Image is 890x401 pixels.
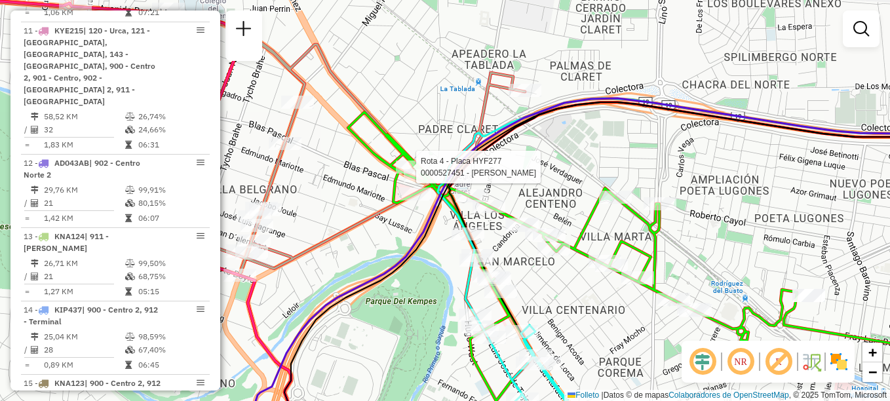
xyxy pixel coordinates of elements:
[868,364,877,380] span: −
[31,186,39,194] i: Distância Total
[125,199,135,207] i: % de utilização da cubagem
[125,273,135,280] i: % de utilização da cubagem
[54,305,82,315] span: KIP437
[568,391,599,400] a: Folleto
[138,110,204,123] td: 26,74%
[54,378,85,388] span: KNA123
[43,138,125,151] td: 1,83 KM
[138,124,166,134] font: 24,66%
[31,113,39,121] i: Distância Total
[43,257,125,270] td: 26,71 KM
[31,333,39,341] i: Distância Total
[24,231,38,241] font: 13 -
[725,346,756,377] span: Ocultar NR
[125,333,135,341] i: % de utilização do peso
[862,343,882,362] a: Acercar
[31,273,39,280] i: Total de Atividades
[125,126,135,134] i: % de utilização da cubagem
[138,285,204,298] td: 05:15
[24,378,161,400] span: | 900 - Centro 2, 912 - Terminal
[138,212,204,225] td: 06:07
[197,232,204,240] em: Opções
[24,343,30,356] td: /
[43,123,125,136] td: 32
[24,197,30,210] td: /
[125,9,132,16] i: Tempo total em rota
[54,26,83,35] span: KYE215
[668,391,788,400] a: Colaboradores de OpenStreetMap
[24,123,30,136] td: /
[43,183,125,197] td: 29,76 KM
[24,158,140,180] span: | 902 - Centro Norte 2
[138,183,204,197] td: 99,91%
[231,16,257,45] a: Nova sessão e pesquisa
[125,186,135,194] i: % de utilização do peso
[24,305,158,326] span: | 900 - Centro 2, 912 - Terminal
[24,378,38,388] font: 15 -
[24,26,155,106] span: | 120 - Urca, 121 - [GEOGRAPHIC_DATA], [GEOGRAPHIC_DATA], 143 - [GEOGRAPHIC_DATA], 900 - Centro 2...
[54,158,89,168] span: AD043AB
[43,212,125,225] td: 1,42 KM
[43,197,125,210] td: 21
[138,330,204,343] td: 98,59%
[687,346,718,377] span: Ocultar deslocamento
[24,6,30,19] td: =
[602,391,604,400] span: |
[197,159,204,166] em: Opções
[197,305,204,313] em: Opções
[24,231,109,253] span: | 911 - [PERSON_NAME]
[31,126,39,134] i: Total de Atividades
[43,270,125,283] td: 21
[138,138,204,151] td: 06:31
[197,379,204,387] em: Opções
[125,361,132,369] i: Tempo total em rota
[138,198,166,208] font: 80,15%
[24,285,30,298] td: =
[125,346,135,354] i: % de utilização da cubagem
[125,214,132,222] i: Tempo total em rota
[138,271,166,281] font: 68,75%
[24,270,30,283] td: /
[43,6,125,19] td: 1,06 KM
[31,346,39,354] i: Total de Atividades
[763,346,794,377] span: Exibir rótulo
[54,231,85,241] span: KNA124
[848,16,874,42] a: Exibir filtros
[24,212,30,225] td: =
[31,259,39,267] i: Distância Total
[43,343,125,356] td: 28
[43,285,125,298] td: 1,27 KM
[868,344,877,360] span: +
[801,351,822,372] img: Fluxo de ruas
[125,113,135,121] i: % de utilização do peso
[125,259,135,267] i: % de utilização do peso
[31,199,39,207] i: Total de Atividades
[24,138,30,151] td: =
[43,110,125,123] td: 58,52 KM
[138,6,204,19] td: 07:21
[138,345,166,354] font: 67,40%
[125,288,132,296] i: Tempo total em rota
[24,158,38,168] font: 12 -
[197,26,204,34] em: Opções
[24,26,38,35] font: 11 -
[138,358,204,372] td: 06:45
[828,351,849,372] img: Exibir/Ocultar setores
[24,305,38,315] font: 14 -
[43,358,125,372] td: 0,89 KM
[138,257,204,270] td: 99,50%
[862,362,882,382] a: Alejar
[125,141,132,149] i: Tempo total em rota
[24,358,30,372] td: =
[564,390,890,401] div: Datos © de mapas , © 2025 TomTom, Microsoft
[43,330,125,343] td: 25,04 KM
